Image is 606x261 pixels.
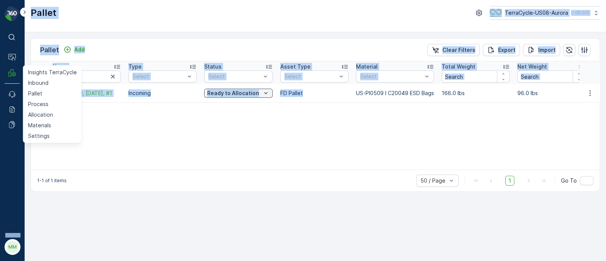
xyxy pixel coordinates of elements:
p: Pallet [40,45,59,55]
input: Search [517,70,586,83]
p: US-PI0509 I C20049 ESD Bags [356,89,434,97]
a: FD, SC7730, 09/15/25, #1 [53,89,121,97]
div: MM [6,241,19,253]
p: Select [208,73,261,80]
input: Search [442,70,510,83]
button: Add [61,45,88,54]
button: Export [483,44,520,56]
button: Ready to Allocation [204,89,273,98]
button: Clear Filters [427,44,480,56]
input: Search [53,70,121,83]
p: Status [204,63,222,70]
p: Total Weight [442,63,475,70]
p: Ready to Allocation [207,89,259,97]
p: Select [133,73,185,80]
span: 1 [505,176,514,186]
p: Name [53,63,68,70]
p: Add [74,46,85,53]
button: TerraCycle-US08-Aurora(-05:00) [490,6,600,20]
button: Import [523,44,560,56]
p: 166.0 lbs [442,89,510,97]
p: Pallet [31,7,56,19]
p: Select [360,73,422,80]
p: Material [356,63,378,70]
p: FD Pallet [280,89,348,97]
p: Incoming [128,89,197,97]
p: Import [538,46,556,54]
p: 1-1 of 1 items [37,178,67,184]
img: logo [5,6,20,21]
p: Type [128,63,142,70]
p: Export [498,46,515,54]
p: Asset Type [280,63,311,70]
p: Select [284,73,337,80]
span: FD, SC7730, [DATE], #1 [53,89,121,97]
p: Clear Filters [442,46,475,54]
p: TerraCycle-US08-Aurora [505,9,568,17]
span: v 1.50.2 [5,233,20,238]
button: MM [5,239,20,255]
p: Net Weight [517,63,547,70]
span: Go To [561,177,577,184]
img: image_ci7OI47.png [490,9,502,17]
p: ( -05:00 ) [571,10,589,16]
p: 96.0 lbs [517,89,586,97]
